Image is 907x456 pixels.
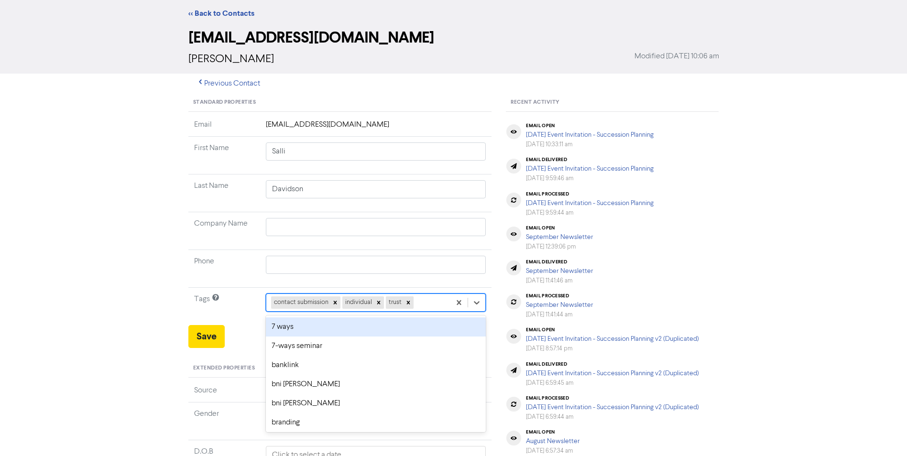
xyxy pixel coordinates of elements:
div: email delivered [526,361,699,367]
a: [DATE] Event Invitation - Succession Planning [526,131,654,138]
a: [DATE] Event Invitation - Succession Planning v2 (Duplicated) [526,370,699,377]
div: [DATE] 11:41:46 am [526,276,593,285]
div: Extended Properties [188,359,492,378]
a: [DATE] Event Invitation - Succession Planning [526,200,654,206]
a: September Newsletter [526,268,593,274]
div: [DATE] 6:59:44 am [526,413,699,422]
div: [DATE] 9:59:44 am [526,208,654,217]
div: email processed [526,395,699,401]
div: email open [526,327,699,333]
td: Last Name [188,174,260,212]
button: Save [188,325,225,348]
div: banklink [266,356,486,375]
div: individual [342,296,373,309]
a: [DATE] Event Invitation - Succession Planning [526,165,654,172]
iframe: Chat Widget [859,410,907,456]
td: Email [188,119,260,137]
div: [DATE] 9:59:46 am [526,174,654,183]
td: MANUAL [260,385,492,402]
td: [EMAIL_ADDRESS][DOMAIN_NAME] [260,119,492,137]
td: Gender [188,402,260,440]
div: [DATE] 10:33:11 am [526,140,654,149]
span: [PERSON_NAME] [188,54,274,65]
div: bni [PERSON_NAME] [266,375,486,394]
td: Phone [188,250,260,288]
h2: [EMAIL_ADDRESS][DOMAIN_NAME] [188,29,719,47]
a: September Newsletter [526,234,593,240]
div: email processed [526,191,654,197]
a: August Newsletter [526,438,580,445]
div: Standard Properties [188,94,492,112]
div: [DATE] 6:59:45 am [526,379,699,388]
div: 7 ways [266,317,486,337]
div: email open [526,225,593,231]
div: branding [266,413,486,432]
a: September Newsletter [526,302,593,308]
div: email open [526,429,580,435]
div: trust [386,296,403,309]
div: email processed [526,293,593,299]
td: Source [188,385,260,402]
div: Recent Activity [506,94,719,112]
div: email open [526,123,654,129]
td: Tags [188,288,260,326]
a: [DATE] Event Invitation - Succession Planning v2 (Duplicated) [526,336,699,342]
div: contact submission [271,296,330,309]
a: [DATE] Event Invitation - Succession Planning v2 (Duplicated) [526,404,699,411]
div: [DATE] 6:57:34 am [526,446,580,456]
div: 7-ways seminar [266,337,486,356]
a: << Back to Contacts [188,9,254,18]
div: [DATE] 11:41:44 am [526,310,593,319]
button: Previous Contact [188,74,268,94]
td: Company Name [188,212,260,250]
td: First Name [188,137,260,174]
div: bni [PERSON_NAME] [266,394,486,413]
div: [DATE] 8:57:14 pm [526,344,699,353]
div: email delivered [526,259,593,265]
div: email delivered [526,157,654,163]
div: [DATE] 12:39:06 pm [526,242,593,251]
span: Modified [DATE] 10:06 am [634,51,719,62]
